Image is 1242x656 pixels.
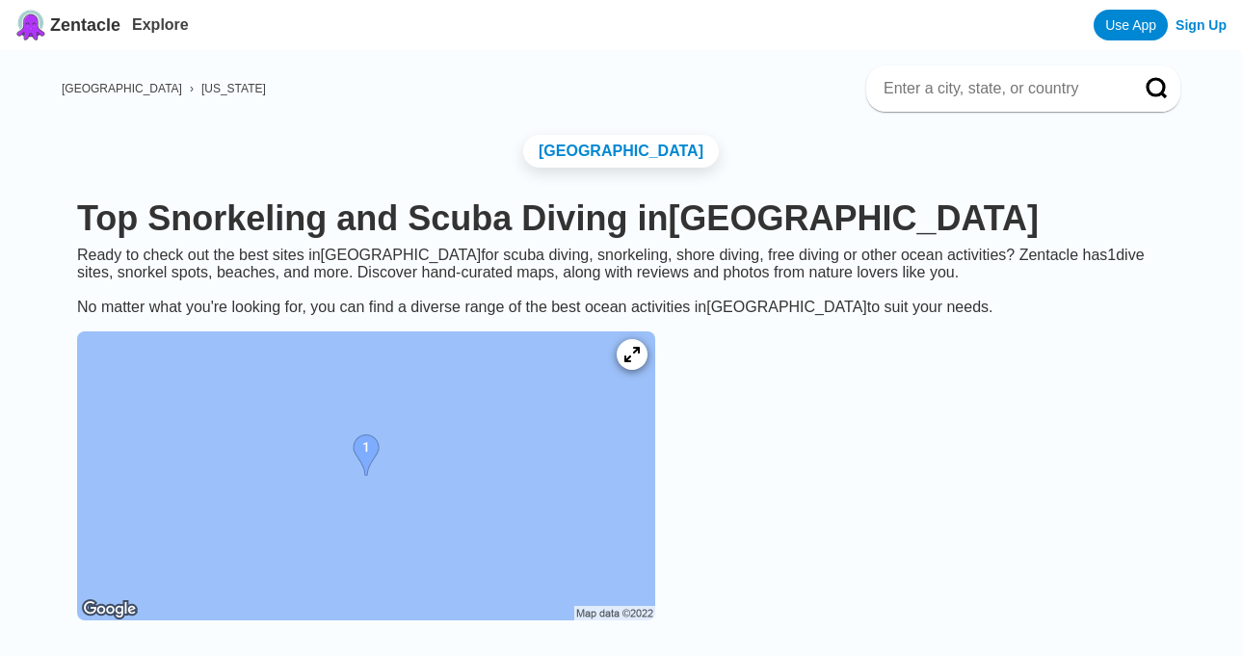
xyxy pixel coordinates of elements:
img: Zentacle logo [15,10,46,40]
span: › [190,82,194,95]
a: Explore [132,16,189,33]
img: Wayne County dive site map [77,331,655,620]
input: Enter a city, state, or country [882,79,1119,98]
a: Sign Up [1176,17,1227,33]
h1: Top Snorkeling and Scuba Diving in [GEOGRAPHIC_DATA] [77,198,1165,239]
a: Use App [1094,10,1168,40]
a: Wayne County dive site map [62,316,671,640]
a: Zentacle logoZentacle [15,10,120,40]
a: [GEOGRAPHIC_DATA] [523,135,719,168]
a: [US_STATE] [201,82,266,95]
div: Ready to check out the best sites in [GEOGRAPHIC_DATA] for scuba diving, snorkeling, shore diving... [62,247,1180,316]
span: Zentacle [50,15,120,36]
a: [GEOGRAPHIC_DATA] [62,82,182,95]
